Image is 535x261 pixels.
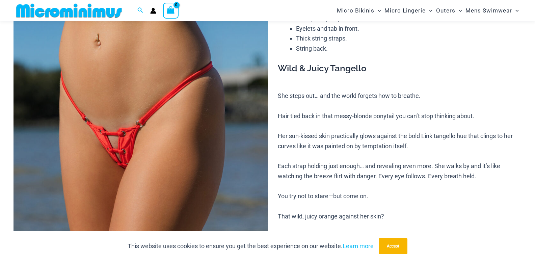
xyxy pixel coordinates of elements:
[426,2,432,19] span: Menu Toggle
[465,2,512,19] span: Mens Swimwear
[384,2,426,19] span: Micro Lingerie
[278,63,521,74] h3: Wild & Juicy Tangello
[464,2,520,19] a: Mens SwimwearMenu ToggleMenu Toggle
[512,2,519,19] span: Menu Toggle
[335,2,383,19] a: Micro BikinisMenu ToggleMenu Toggle
[334,1,521,20] nav: Site Navigation
[455,2,462,19] span: Menu Toggle
[296,33,521,44] li: Thick string straps.
[137,6,143,15] a: Search icon link
[128,241,374,251] p: This website uses cookies to ensure you get the best experience on our website.
[343,242,374,250] a: Learn more
[296,24,521,34] li: Eyelets and tab in front.
[434,2,464,19] a: OutersMenu ToggleMenu Toggle
[163,3,179,18] a: View Shopping Cart, empty
[150,8,156,14] a: Account icon link
[383,2,434,19] a: Micro LingerieMenu ToggleMenu Toggle
[436,2,455,19] span: Outers
[374,2,381,19] span: Menu Toggle
[14,3,125,18] img: MM SHOP LOGO FLAT
[379,238,407,254] button: Accept
[337,2,374,19] span: Micro Bikinis
[296,44,521,54] li: String back.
